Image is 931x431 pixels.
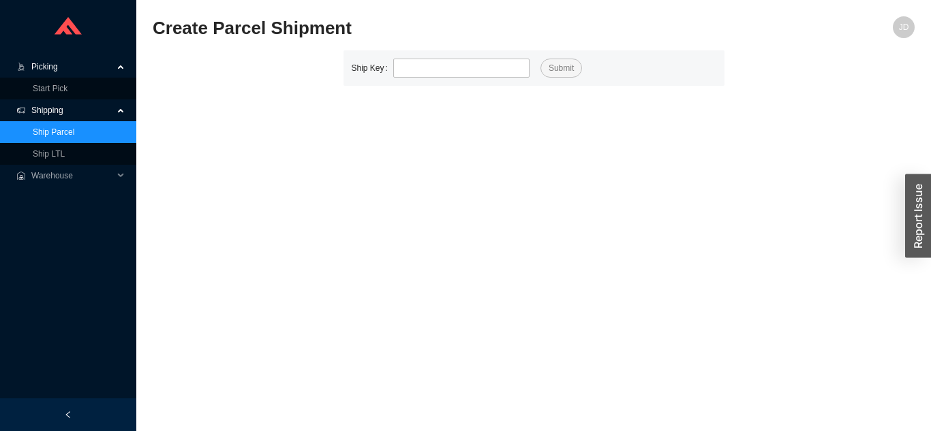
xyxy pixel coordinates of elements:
span: left [64,411,72,419]
span: JD [899,16,909,38]
label: Ship Key [352,59,393,78]
span: Shipping [31,99,113,121]
span: Picking [31,56,113,78]
span: Warehouse [31,165,113,187]
h2: Create Parcel Shipment [153,16,724,40]
a: Ship LTL [33,149,65,159]
button: Submit [540,59,582,78]
a: Ship Parcel [33,127,74,137]
a: Start Pick [33,84,67,93]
